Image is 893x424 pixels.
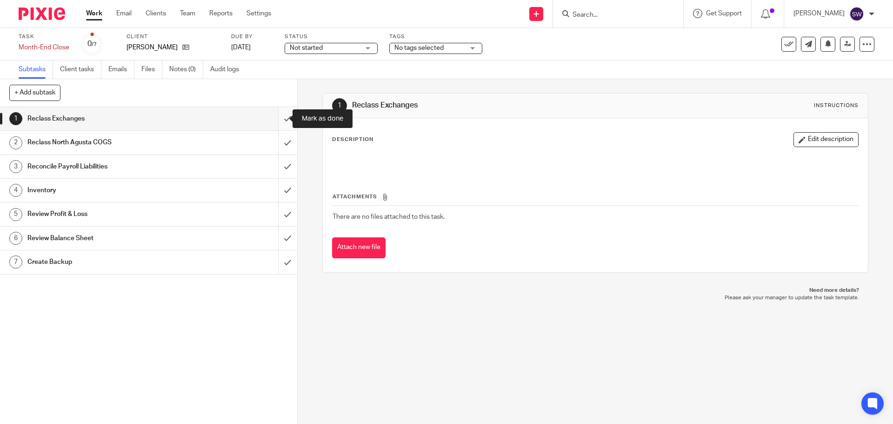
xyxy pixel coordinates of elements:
p: Please ask your manager to update the task template. [332,294,859,302]
h1: Inventory [27,183,188,197]
img: svg%3E [849,7,864,21]
div: Month-End Close [19,43,69,52]
div: 1 [9,112,22,125]
div: Instructions [814,102,859,109]
a: Work [86,9,102,18]
span: Attachments [333,194,377,199]
a: Settings [247,9,271,18]
button: Attach new file [332,237,386,258]
div: 3 [9,160,22,173]
span: No tags selected [394,45,444,51]
input: Search [572,11,655,20]
a: Audit logs [210,61,246,79]
label: Tags [389,33,482,40]
label: Client [127,33,220,40]
span: [DATE] [231,44,251,51]
p: [PERSON_NAME] [793,9,845,18]
a: Emails [108,61,134,79]
a: Reports [209,9,233,18]
label: Due by [231,33,273,40]
div: 7 [9,256,22,269]
a: Clients [146,9,166,18]
button: Edit description [793,132,859,147]
a: Email [116,9,132,18]
a: Notes (0) [169,61,203,79]
div: 5 [9,208,22,221]
h1: Create Backup [27,255,188,269]
small: /7 [92,42,97,47]
h1: Reclass Exchanges [27,112,188,126]
button: + Add subtask [9,85,60,101]
h1: Review Balance Sheet [27,231,188,245]
a: Files [141,61,162,79]
span: There are no files attached to this task. [333,214,445,220]
div: 6 [9,232,22,245]
h1: Reclass Exchanges [352,101,615,110]
a: Subtasks [19,61,53,79]
p: [PERSON_NAME] [127,43,178,52]
h1: Review Profit & Loss [27,207,188,221]
label: Status [285,33,378,40]
p: Description [332,136,373,143]
p: Need more details? [332,287,859,294]
label: Task [19,33,69,40]
h1: Reclass North Agusta COGS [27,135,188,149]
div: 1 [332,98,347,113]
img: Pixie [19,7,65,20]
div: 0 [87,39,97,49]
a: Team [180,9,195,18]
div: 2 [9,136,22,149]
h1: Reconcile Payroll Liabilities [27,160,188,174]
a: Client tasks [60,61,101,79]
span: Not started [290,45,323,51]
div: 4 [9,184,22,197]
span: Get Support [706,10,742,17]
